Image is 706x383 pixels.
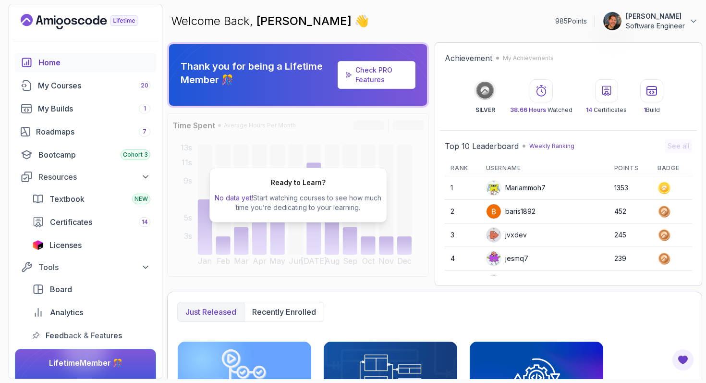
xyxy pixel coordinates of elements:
[123,151,148,159] span: Cohort 3
[38,149,150,161] div: Bootcamp
[36,126,150,137] div: Roadmaps
[529,142,574,150] p: Weekly Ranking
[141,82,148,89] span: 20
[26,189,156,209] a: textbook
[181,60,334,86] p: Thank you for being a Lifetime Member 🎊
[50,307,83,318] span: Analytics
[15,145,156,164] a: bootcamp
[26,303,156,322] a: analytics
[26,280,156,299] a: board
[338,61,416,89] a: Check PRO Features
[487,251,501,266] img: default monster avatar
[503,54,554,62] p: My Achievements
[49,193,85,205] span: Textbook
[487,228,501,242] img: default monster avatar
[586,106,627,114] p: Certificates
[215,194,253,202] span: No data yet!
[50,284,72,295] span: Board
[38,103,150,114] div: My Builds
[445,271,480,294] td: 5
[15,122,156,141] a: roadmaps
[38,57,150,68] div: Home
[487,181,501,195] img: default monster avatar
[486,227,527,243] div: jvxdev
[626,21,685,31] p: Software Engineer
[26,326,156,345] a: feedback
[244,302,324,321] button: Recently enrolled
[354,12,370,29] span: 👋
[256,14,354,28] span: [PERSON_NAME]
[355,66,392,84] a: Check PRO Features
[15,53,156,72] a: home
[38,80,150,91] div: My Courses
[445,52,492,64] h2: Achievement
[609,176,652,200] td: 1353
[644,106,660,114] p: Build
[510,106,572,114] p: Watched
[487,204,501,219] img: user profile image
[445,200,480,223] td: 2
[38,171,150,183] div: Resources
[609,161,652,176] th: Points
[171,13,369,29] p: Welcome Back,
[15,168,156,185] button: Resources
[480,161,609,176] th: Username
[21,14,160,29] a: Landing page
[445,140,519,152] h2: Top 10 Leaderboard
[609,271,652,294] td: 219
[185,306,236,318] p: Just released
[603,12,621,30] img: user profile image
[15,259,156,276] button: Tools
[142,218,148,226] span: 14
[134,195,148,203] span: NEW
[603,12,698,31] button: user profile image[PERSON_NAME]Software Engineer
[652,161,692,176] th: Badge
[50,216,92,228] span: Certificates
[143,128,146,136] span: 7
[445,176,480,200] td: 1
[555,16,587,26] p: 985 Points
[271,178,326,187] h2: Ready to Learn?
[671,348,694,371] button: Open Feedback Button
[487,275,501,289] img: default monster avatar
[486,180,546,196] div: Mariammoh7
[26,235,156,255] a: licenses
[144,105,146,112] span: 1
[38,261,150,273] div: Tools
[252,306,316,318] p: Recently enrolled
[586,106,592,113] span: 14
[15,99,156,118] a: builds
[178,302,244,321] button: Just released
[445,161,480,176] th: Rank
[49,239,82,251] span: Licenses
[486,274,580,290] div: ACompleteNoobSmoke
[445,247,480,271] td: 4
[32,240,44,250] img: jetbrains icon
[15,76,156,95] a: courses
[214,193,383,212] p: Start watching courses to see how much time you’re dedicating to your learning.
[609,223,652,247] td: 245
[609,247,652,271] td: 239
[510,106,546,113] span: 38.66 Hours
[626,12,685,21] p: [PERSON_NAME]
[486,204,536,219] div: baris1892
[475,106,495,114] p: SILVER
[609,200,652,223] td: 452
[46,330,122,341] span: Feedback & Features
[26,212,156,232] a: certificates
[486,251,528,266] div: jesmq7
[445,223,480,247] td: 3
[665,139,692,153] button: See all
[644,106,646,113] span: 1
